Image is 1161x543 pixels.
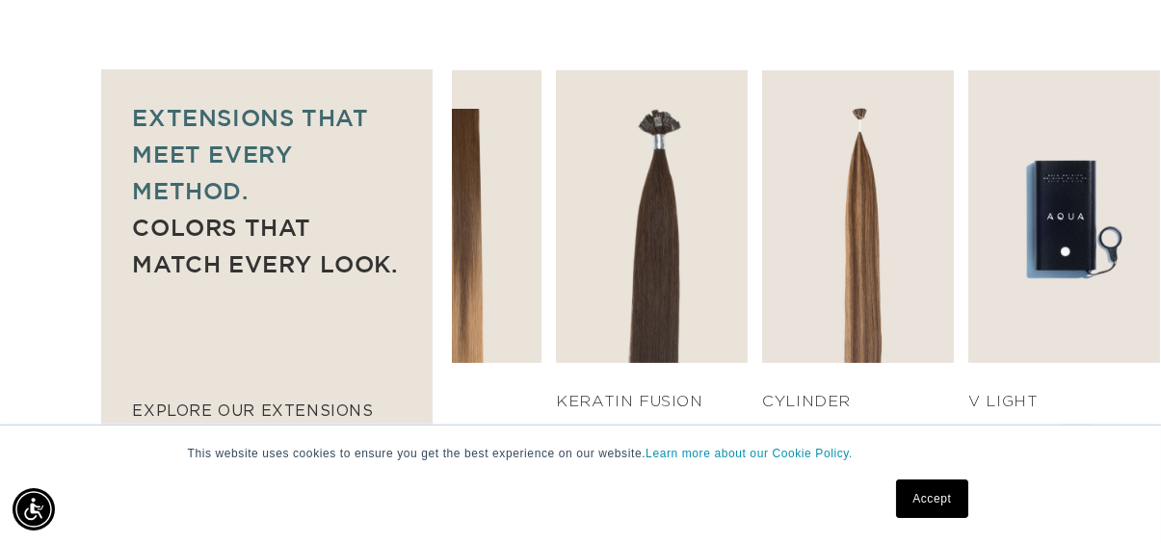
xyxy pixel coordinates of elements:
iframe: Chat Widget [1065,451,1161,543]
p: This website uses cookies to ensure you get the best experience on our website. [188,445,974,462]
div: 7 / 7 [968,70,1160,411]
p: Colors that match every look. [133,209,402,282]
div: 5 / 7 [556,70,748,411]
div: 6 / 7 [762,70,954,411]
p: meet every method. [133,136,402,209]
h4: V Light [968,392,1160,412]
a: Learn more about our Cookie Policy. [646,447,853,460]
a: Accept [896,479,967,518]
div: Accessibility Menu [13,488,55,530]
p: Extensions that [133,99,402,136]
h4: KERATIN FUSION [556,392,748,412]
h4: Cylinder [762,392,954,412]
p: explore our extensions [133,398,402,426]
